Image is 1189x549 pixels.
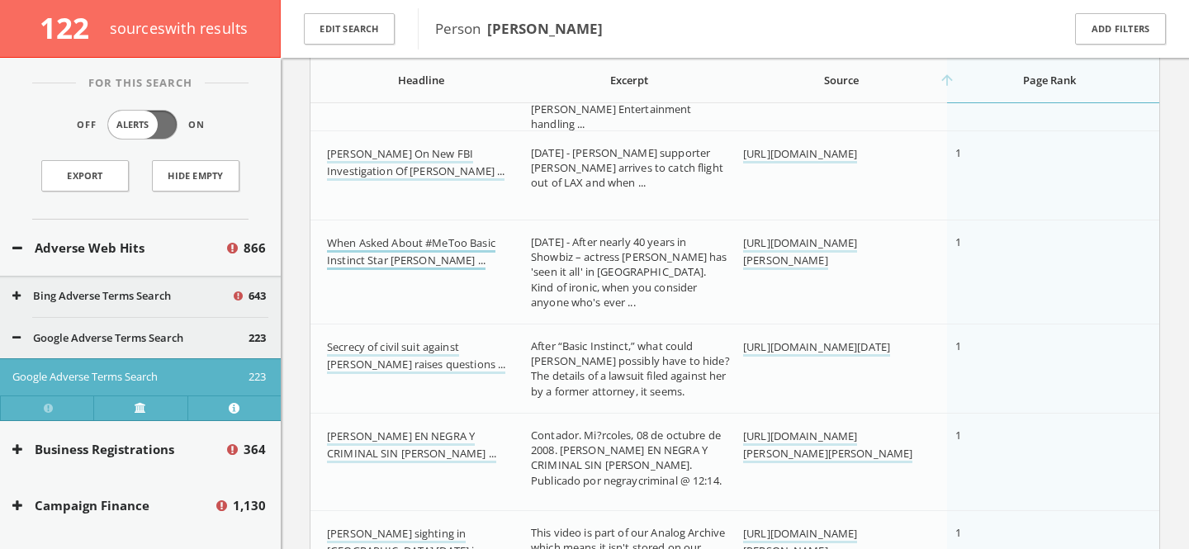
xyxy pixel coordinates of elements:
[955,234,961,249] span: 1
[610,73,648,88] span: Excerpt
[244,440,266,459] span: 364
[743,339,890,357] a: [URL][DOMAIN_NAME][DATE]
[487,19,603,38] b: [PERSON_NAME]
[743,428,912,463] a: [URL][DOMAIN_NAME][PERSON_NAME][PERSON_NAME]
[152,160,239,192] button: Hide Empty
[12,239,225,258] button: Adverse Web Hits
[327,428,496,463] a: [PERSON_NAME] EN NEGRA Y CRIMINAL SIN [PERSON_NAME] ...
[939,72,955,88] i: arrow_upward
[40,8,103,47] span: 122
[12,369,249,386] button: Google Adverse Terms Search
[12,288,231,305] button: Bing Adverse Terms Search
[327,339,505,374] a: Secrecy of civil suit against [PERSON_NAME] raises questions ...
[955,525,961,540] span: 1
[12,496,214,515] button: Campaign Finance
[1075,13,1166,45] button: Add Filters
[1023,73,1076,88] span: Page Rank
[233,496,266,515] span: 1,130
[76,75,205,92] span: For This Search
[77,118,97,132] span: Off
[249,288,266,305] span: 643
[743,146,857,163] a: [URL][DOMAIN_NAME]
[743,235,857,270] a: [URL][DOMAIN_NAME][PERSON_NAME]
[435,19,603,38] span: Person
[249,369,266,386] span: 223
[824,73,859,88] span: Source
[244,239,266,258] span: 866
[304,13,395,45] button: Edit Search
[955,145,961,160] span: 1
[398,73,444,88] span: Headline
[327,235,495,270] a: When Asked About #MeToo Basic Instinct Star [PERSON_NAME] ...
[531,234,727,310] span: [DATE] - After nearly 40 years in Showbiz – actress [PERSON_NAME] has 'seen it all' in [GEOGRAPHI...
[110,18,249,38] span: source s with results
[93,395,187,420] a: Verify at source
[955,428,961,443] span: 1
[531,428,722,488] span: Contador. Mi?rcoles, 08 de octubre de 2008. [PERSON_NAME] EN NEGRA Y CRIMINAL SIN [PERSON_NAME]. ...
[12,330,249,347] button: Google Adverse Terms Search
[531,338,730,399] span: After “Basic Instinct,” what could [PERSON_NAME] possibly have to hide? The details of a lawsuit ...
[12,440,225,459] button: Business Registrations
[955,338,961,353] span: 1
[327,146,504,181] a: [PERSON_NAME] On New FBI Investigation Of [PERSON_NAME] ...
[188,118,205,132] span: On
[41,160,129,192] a: Export
[249,330,266,347] span: 223
[531,145,723,190] span: [DATE] - [PERSON_NAME] supporter [PERSON_NAME] arrives to catch flight out of LAX and when ...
